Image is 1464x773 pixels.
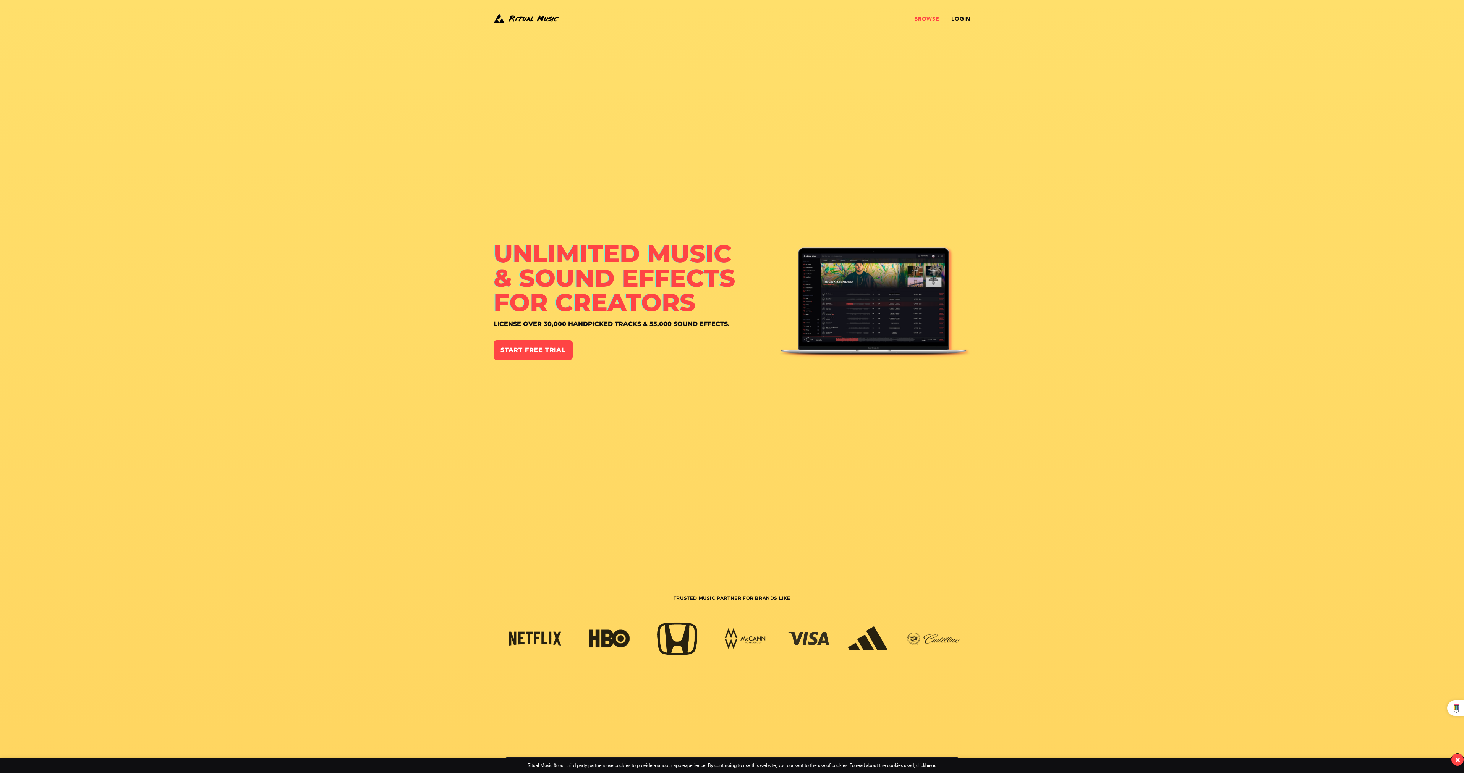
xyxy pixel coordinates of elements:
[505,629,566,649] img: netflix
[925,763,937,768] a: here.
[653,621,702,657] img: honda
[721,628,770,650] img: mccann
[494,321,780,328] h4: License over 30,000 handpicked tracks & 55,000 sound effects.
[1455,755,1460,764] div: ×
[903,630,964,648] img: cadillac
[914,16,939,22] a: Browse
[494,241,780,315] h1: Unlimited Music & Sound Effects for Creators
[494,595,970,619] h3: Trusted Music Partner for Brands Like
[494,340,573,360] a: Start Free Trial
[528,763,937,768] div: Ritual Music & our third party partners use cookies to provide a smooth app experience. By contin...
[494,12,559,24] img: Ritual Music
[951,16,970,22] a: Login
[780,245,970,362] img: Ritual Music
[844,625,892,653] img: adidas
[585,628,634,650] img: hbo
[784,630,833,648] img: visa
